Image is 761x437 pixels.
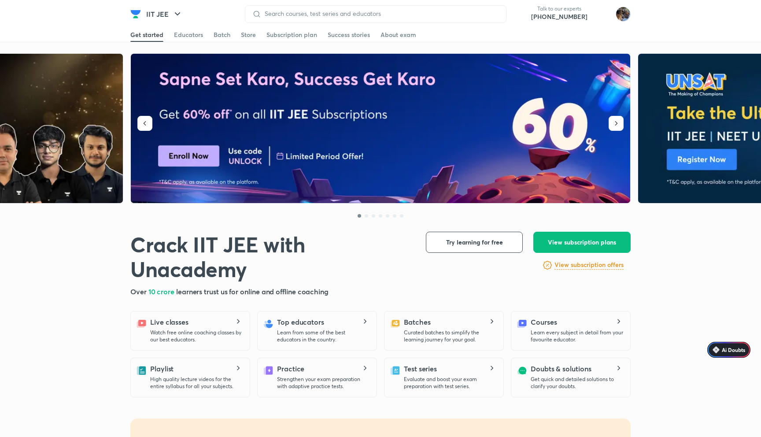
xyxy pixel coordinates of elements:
[595,7,609,21] img: avatar
[722,346,745,353] span: Ai Doubts
[380,30,416,39] div: About exam
[533,232,631,253] button: View subscription plans
[266,28,317,42] a: Subscription plan
[277,376,369,390] p: Strengthen your exam preparation with adaptive practice tests.
[150,329,243,343] p: Watch free online coaching classes by our best educators.
[426,232,523,253] button: Try learning for free
[176,287,329,296] span: learners trust us for online and offline coaching
[404,363,437,374] h5: Test series
[150,376,243,390] p: High quality lecture videos for the entire syllabus for all your subjects.
[713,346,720,353] img: Icon
[130,287,148,296] span: Over
[707,342,750,358] a: Ai Doubts
[380,28,416,42] a: About exam
[548,238,616,247] span: View subscription plans
[174,28,203,42] a: Educators
[214,30,230,39] div: Batch
[404,376,496,390] p: Evaluate and boost your exam preparation with test series.
[241,28,256,42] a: Store
[531,329,623,343] p: Learn every subject in detail from your favourite educator.
[616,7,631,22] img: Chayan Mehta
[261,10,499,17] input: Search courses, test series and educators
[404,317,430,327] h5: Batches
[531,317,557,327] h5: Courses
[531,376,623,390] p: Get quick and detailed solutions to clarify your doubts.
[130,28,163,42] a: Get started
[141,5,188,23] button: IIT JEE
[328,30,370,39] div: Success stories
[130,9,141,19] img: Company Logo
[241,30,256,39] div: Store
[554,260,624,270] a: View subscription offers
[554,260,624,270] h6: View subscription offers
[404,329,496,343] p: Curated batches to simplify the learning journey for your goal.
[130,232,412,281] h1: Crack IIT JEE with Unacademy
[277,363,304,374] h5: Practice
[214,28,230,42] a: Batch
[277,329,369,343] p: Learn from some of the best educators in the country.
[266,30,317,39] div: Subscription plan
[150,363,174,374] h5: Playlist
[531,12,587,21] a: [PHONE_NUMBER]
[174,30,203,39] div: Educators
[130,30,163,39] div: Get started
[150,317,188,327] h5: Live classes
[513,5,531,23] img: call-us
[531,363,591,374] h5: Doubts & solutions
[446,238,503,247] span: Try learning for free
[328,28,370,42] a: Success stories
[277,317,324,327] h5: Top educators
[531,5,587,12] p: Talk to our experts
[148,287,176,296] span: 10 crore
